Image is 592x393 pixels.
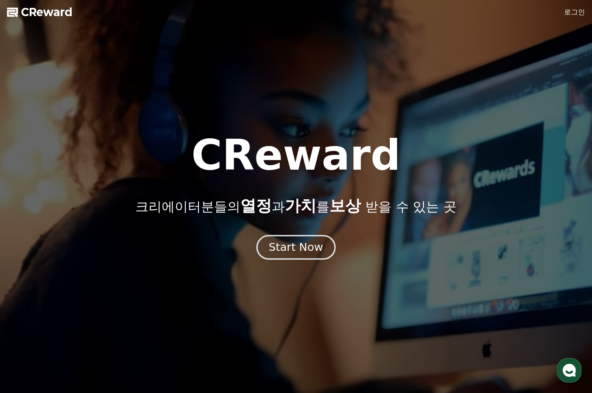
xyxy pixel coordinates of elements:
span: 열정 [240,197,272,215]
span: 홈 [28,290,33,297]
a: Start Now [258,244,334,253]
span: 대화 [80,290,90,297]
span: 보상 [329,197,361,215]
a: CReward [7,5,73,19]
a: 설정 [113,277,168,298]
a: 홈 [3,277,58,298]
button: Start Now [256,235,336,260]
p: 크리에이터분들의 과 를 받을 수 있는 곳 [135,197,456,215]
a: 대화 [58,277,113,298]
span: 설정 [135,290,145,297]
span: CReward [21,5,73,19]
div: Start Now [269,240,323,255]
h1: CReward [191,134,401,176]
span: 가치 [285,197,316,215]
a: 로그인 [564,7,585,17]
